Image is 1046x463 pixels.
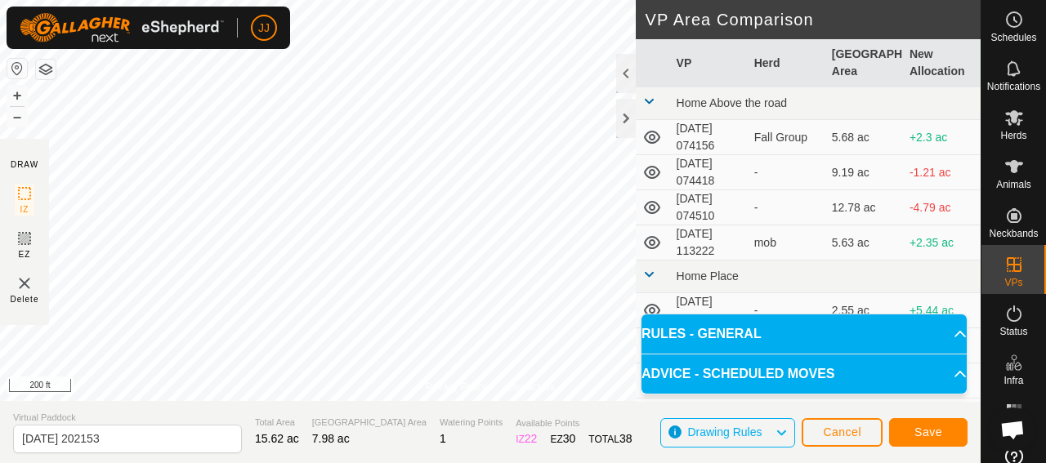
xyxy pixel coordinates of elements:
td: 2.55 ac [825,293,903,328]
span: ADVICE - SCHEDULED MOVES [641,364,834,384]
div: - [754,164,819,181]
td: +6 ac [903,398,981,434]
p-accordion-header: ADVICE - SCHEDULED MOVES [641,354,967,394]
span: VPs [1004,278,1022,287]
td: +2.3 ac [903,120,981,155]
div: - [754,302,819,319]
span: Herds [1000,131,1026,140]
div: mob [754,234,819,252]
td: [DATE] 160626 [670,293,748,328]
span: Available Points [516,416,632,430]
td: 5.68 ac [825,120,903,155]
span: Cancel [823,425,861,439]
a: Contact Us [507,380,555,394]
th: Herd [748,39,825,87]
td: [DATE] 113222 [670,225,748,260]
span: 7.98 ac [312,432,350,445]
span: 1 [440,432,446,445]
button: + [7,86,27,105]
button: Save [889,418,968,447]
span: Drawing Rules [687,425,762,439]
div: IZ [516,430,537,447]
span: Status [999,327,1027,336]
button: Cancel [802,418,883,447]
td: [DATE] 074418 [670,155,748,190]
span: [GEOGRAPHIC_DATA] Area [312,416,427,430]
span: Save [914,425,942,439]
td: +2.35 ac [903,225,981,260]
span: EZ [19,248,31,260]
div: EZ [550,430,575,447]
span: Watering Points [440,416,503,430]
p-accordion-header: RULES - GENERAL [641,314,967,354]
span: JJ [258,20,270,37]
td: -1.21 ac [903,155,981,190]
span: Home Above the road [677,96,787,109]
td: 12.78 ac [825,190,903,225]
span: RULES - GENERAL [641,324,762,344]
div: TOTAL [588,430,632,447]
span: 30 [563,432,576,445]
span: Schedules [990,33,1036,42]
div: - [754,199,819,216]
h2: VP Area Comparison [646,10,981,29]
td: [DATE] 074510 [670,190,748,225]
th: New Allocation [903,39,981,87]
div: Fall Group [754,129,819,146]
img: VP [15,274,34,293]
span: 15.62 ac [255,432,299,445]
span: 38 [619,432,633,445]
span: Neckbands [989,229,1038,238]
td: -4.79 ac [903,190,981,225]
td: 9.19 ac [825,155,903,190]
span: Home Place [677,269,739,283]
div: DRAW [11,158,38,171]
span: Notifications [987,82,1040,91]
span: Total Area [255,416,299,430]
span: IZ [20,203,29,216]
td: [DATE] 132534 [670,398,748,434]
span: 22 [525,432,538,445]
td: [DATE] 074156 [670,120,748,155]
th: VP [670,39,748,87]
span: Infra [1004,376,1023,385]
button: – [7,107,27,127]
span: Delete [11,293,39,305]
button: Map Layers [36,60,56,79]
span: Virtual Paddock [13,411,242,425]
span: Animals [996,180,1031,189]
img: Gallagher Logo [20,13,224,42]
td: 1.98 ac [825,398,903,434]
td: +5.44 ac [903,293,981,328]
th: [GEOGRAPHIC_DATA] Area [825,39,903,87]
td: 5.63 ac [825,225,903,260]
a: Privacy Policy [426,380,487,394]
div: Open chat [990,407,1035,452]
button: Reset Map [7,59,27,78]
